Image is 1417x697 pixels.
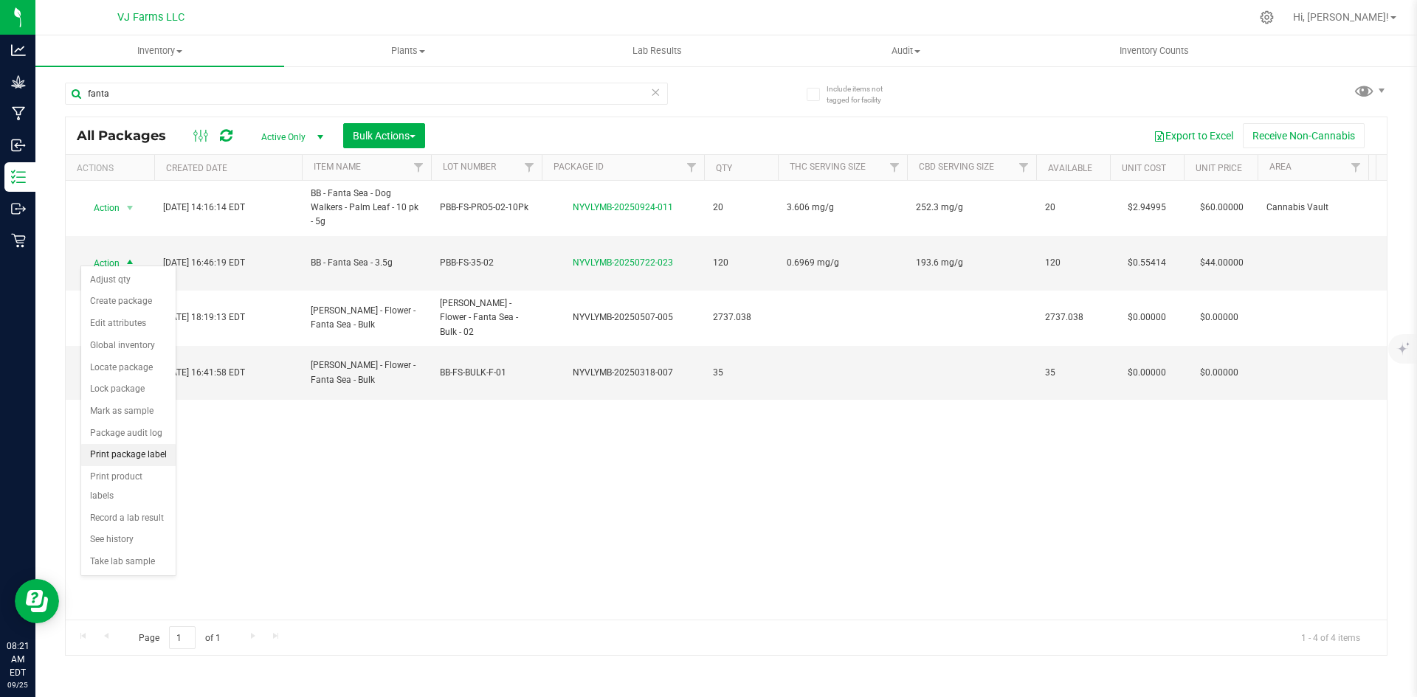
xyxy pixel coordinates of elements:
[573,202,673,212] a: NYVLYMB-20250924-011
[1012,155,1036,180] a: Filter
[81,291,176,313] li: Create package
[311,187,422,229] span: BB - Fanta Sea - Dog Walkers - Palm Leaf - 10 pk - 5g
[1045,311,1101,325] span: 2737.038
[121,198,139,218] span: select
[443,162,496,172] a: Lot Number
[163,311,245,325] span: [DATE] 18:19:13 EDT
[11,106,26,121] inline-svg: Manufacturing
[169,626,196,649] input: 1
[440,256,533,270] span: PBB-FS-35-02
[650,83,661,102] span: Clear
[573,257,673,268] a: NYVLYMB-20250722-023
[35,35,284,66] a: Inventory
[790,162,866,172] a: THC Serving Size
[311,358,422,386] span: [PERSON_NAME] - Flower - Fanta Sea - Bulk
[81,313,176,335] li: Edit attributes
[81,335,176,357] li: Global inventory
[554,162,604,172] a: Package ID
[77,128,181,144] span: All Packages
[81,269,176,291] li: Adjust qty
[7,679,29,690] p: 09/25
[284,35,533,66] a: Plants
[613,44,702,58] span: Lab Results
[782,35,1030,66] a: Audit
[919,162,994,172] a: CBD Serving Size
[81,507,176,530] li: Record a lab result
[1030,35,1279,66] a: Inventory Counts
[1193,307,1246,328] span: $0.00000
[11,74,26,89] inline-svg: Grow
[713,366,769,380] span: 35
[314,162,361,172] a: Item Name
[1048,163,1092,173] a: Available
[11,170,26,184] inline-svg: Inventory
[1110,291,1184,346] td: $0.00000
[1100,44,1209,58] span: Inventory Counts
[883,155,907,180] a: Filter
[163,256,245,270] span: [DATE] 16:46:19 EDT
[163,201,245,215] span: [DATE] 14:16:14 EDT
[440,366,533,380] span: BB-FS-BULK-F-01
[1045,256,1101,270] span: 120
[81,400,176,423] li: Mark as sample
[680,155,704,180] a: Filter
[440,297,533,339] span: [PERSON_NAME] - Flower - Fanta Sea - Bulk - 02
[65,83,668,105] input: Search Package ID, Item Name, SKU, Lot or Part Number...
[539,311,706,325] div: NYVLYMB-20250507-005
[343,123,425,148] button: Bulk Actions
[311,256,422,270] span: BB - Fanta Sea - 3.5g
[35,44,284,58] span: Inventory
[1289,626,1372,648] span: 1 - 4 of 4 items
[81,423,176,445] li: Package audit log
[81,466,176,507] li: Print product labels
[11,201,26,216] inline-svg: Outbound
[1196,163,1242,173] a: Unit Price
[539,366,706,380] div: NYVLYMB-20250318-007
[1193,362,1246,384] span: $0.00000
[1045,366,1101,380] span: 35
[827,83,900,105] span: Include items not tagged for facility
[80,253,120,274] span: Action
[166,163,227,173] a: Created Date
[787,201,898,215] span: 3.606 mg/g
[1258,10,1276,24] div: Manage settings
[713,311,769,325] span: 2737.038
[311,304,422,332] span: [PERSON_NAME] - Flower - Fanta Sea - Bulk
[916,256,1027,270] span: 193.6 mg/g
[713,201,769,215] span: 20
[1144,123,1243,148] button: Export to Excel
[1243,123,1365,148] button: Receive Non-Cannabis
[353,130,416,142] span: Bulk Actions
[716,163,732,173] a: Qty
[1293,11,1389,23] span: Hi, [PERSON_NAME]!
[7,639,29,679] p: 08:21 AM EDT
[81,378,176,400] li: Lock package
[81,529,176,551] li: See history
[1110,236,1184,291] td: $0.55414
[517,155,542,180] a: Filter
[11,233,26,248] inline-svg: Retail
[11,138,26,153] inline-svg: Inbound
[787,256,898,270] span: 0.6969 mg/g
[163,366,245,380] span: [DATE] 16:41:58 EDT
[407,155,431,180] a: Filter
[77,163,148,173] div: Actions
[81,357,176,379] li: Locate package
[81,444,176,466] li: Print package label
[1193,252,1251,274] span: $44.00000
[1110,346,1184,400] td: $0.00000
[713,256,769,270] span: 120
[11,43,26,58] inline-svg: Analytics
[1045,201,1101,215] span: 20
[1122,163,1166,173] a: Unit Cost
[285,44,532,58] span: Plants
[15,579,59,623] iframe: Resource center
[440,201,533,215] span: PBB-FS-PRO5-02-10Pk
[121,253,139,274] span: select
[1269,162,1292,172] a: Area
[1344,155,1368,180] a: Filter
[782,44,1030,58] span: Audit
[916,201,1027,215] span: 252.3 mg/g
[1193,197,1251,218] span: $60.00000
[533,35,782,66] a: Lab Results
